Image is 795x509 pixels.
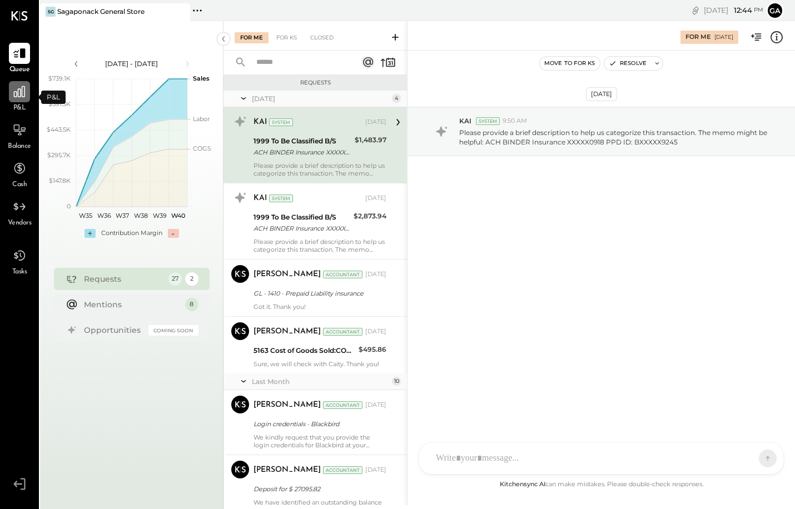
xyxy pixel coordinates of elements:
text: $295.7K [47,151,71,159]
div: P&L [41,91,66,104]
div: Requests [229,79,401,87]
a: P&L [1,81,38,113]
div: Accountant [323,271,362,278]
text: W39 [152,212,166,219]
span: P&L [13,103,26,113]
div: Mentions [84,299,180,310]
div: Please provide a brief description to help us categorize this transaction. The memo might be help... [254,162,386,177]
div: 1999 To Be Classified B/S [254,212,350,223]
text: $443.5K [47,126,71,133]
div: [DATE] [365,466,386,475]
text: Labor [193,115,210,123]
div: Closed [305,32,339,43]
div: [DATE] [365,401,386,410]
div: $2,873.94 [354,211,386,222]
button: Resolve [604,57,651,70]
span: KAI [459,116,471,126]
div: [PERSON_NAME] [254,326,321,337]
div: [PERSON_NAME] [254,400,321,411]
div: Accountant [323,466,362,474]
span: Cash [12,180,27,190]
button: Move to for ks [540,57,600,70]
text: COGS [193,144,211,152]
div: ACH BINDER Insurance XXXXX0918 PPD ID: BXXXXX9245 [254,223,350,234]
div: Accountant [323,328,362,336]
span: 9:50 AM [503,117,527,126]
text: $147.8K [49,177,71,184]
div: [DATE] [252,94,389,103]
div: [DATE] [586,87,617,101]
a: Tasks [1,245,38,277]
div: Requests [84,273,163,285]
div: [PERSON_NAME] [254,465,321,476]
div: $495.86 [359,344,386,355]
div: 5163 Cost of Goods Sold:COGS, Beverage:COGS, Coffee Bar [254,345,355,356]
button: ga [766,2,784,19]
div: Contribution Margin [101,229,162,238]
div: KAI [254,117,267,128]
text: 0 [67,202,71,210]
div: Coming Soon [148,325,198,336]
div: 8 [185,298,198,311]
div: System [476,117,500,125]
div: [DATE] [365,118,386,127]
div: 10 [392,377,401,386]
div: Opportunities [84,325,143,336]
div: 1999 To Be Classified B/S [254,136,351,147]
div: 4 [392,94,401,103]
div: [DATE] [704,5,763,16]
div: Last Month [252,377,389,386]
div: [PERSON_NAME] [254,269,321,280]
div: Deposit for $ 27095.82 [254,483,383,495]
div: [DATE] [365,327,386,336]
a: Vendors [1,196,38,228]
text: W36 [97,212,111,219]
a: Cash [1,158,38,190]
div: For Me [235,32,269,43]
p: Please provide a brief description to help us categorize this transaction. The memo might be help... [459,128,770,147]
div: Login credentials - Blackbird [254,418,383,430]
div: Sagaponack General Store [57,7,145,16]
div: Sure, we will check with Caity. Thank you! [254,360,386,368]
a: Queue [1,43,38,75]
div: 2 [185,272,198,286]
div: + [85,229,96,238]
text: W40 [171,212,185,219]
text: $739.1K [48,74,71,82]
a: Balance [1,119,38,152]
span: Queue [9,65,30,75]
div: System [269,194,293,202]
div: GL - 1410 - Prepaid Liability insurance [254,288,383,299]
div: KAI [254,193,267,204]
div: We kindly request that you provide the login credentials for Blackbird at your earliest convenien... [254,433,386,449]
text: $591.3K [48,100,71,108]
div: Got it. Thank you! [254,303,386,311]
text: W35 [78,212,92,219]
div: ACH BINDER Insurance XXXXX0918 PPD ID: BXXXXX9245 [254,147,351,158]
div: Accountant [323,401,362,409]
div: $1,483.97 [355,134,386,146]
span: Vendors [8,218,32,228]
div: [DATE] - [DATE] [85,59,179,68]
div: copy link [690,4,701,16]
span: Balance [8,142,31,152]
div: - [168,229,179,238]
div: [DATE] [365,194,386,203]
div: System [269,118,293,126]
div: Please provide a brief description to help us categorize this transaction. The memo might be help... [254,238,386,253]
div: 27 [168,272,182,286]
text: Sales [193,74,210,82]
div: For KS [271,32,302,43]
div: [DATE] [365,270,386,279]
div: SG [46,7,56,17]
text: W37 [116,212,129,219]
text: W38 [134,212,148,219]
div: For Me [685,33,710,42]
div: [DATE] [714,33,733,41]
span: Tasks [12,267,27,277]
